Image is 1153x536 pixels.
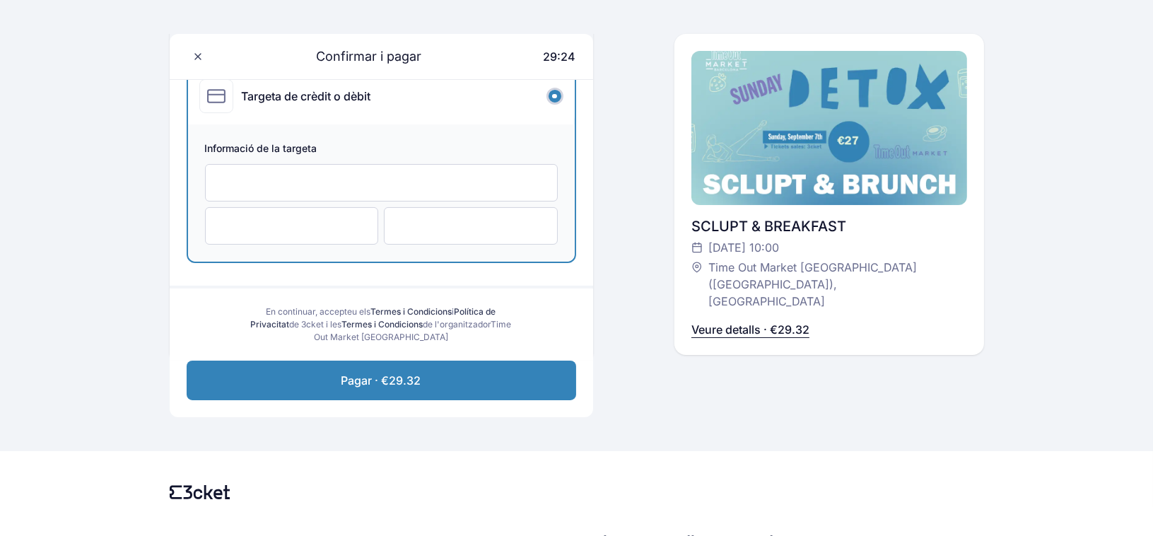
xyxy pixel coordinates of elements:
span: Pagar · €29.32 [341,372,421,389]
iframe: Secure CVC input frame [399,219,543,233]
span: Time Out Market [GEOGRAPHIC_DATA] ([GEOGRAPHIC_DATA]), [GEOGRAPHIC_DATA] [708,259,953,310]
span: Confirmar i pagar [300,47,422,66]
div: Targeta de crèdit o dèbit [242,88,371,105]
span: 29:24 [544,49,576,64]
p: Veure detalls · €29.32 [691,321,809,338]
iframe: Secure expiration date input frame [220,219,364,233]
div: SCLUPT & BREAKFAST [691,216,967,236]
iframe: Secure card number input frame [220,176,543,190]
a: Termes i Condicions [371,306,452,317]
span: Informació de la targeta [205,141,558,158]
a: Termes i Condicions [342,319,423,330]
span: [DATE] 10:00 [708,239,779,256]
button: Pagar · €29.32 [187,361,576,400]
div: En continuar, accepteu els i de 3cket i les de l'organitzador [249,305,514,344]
